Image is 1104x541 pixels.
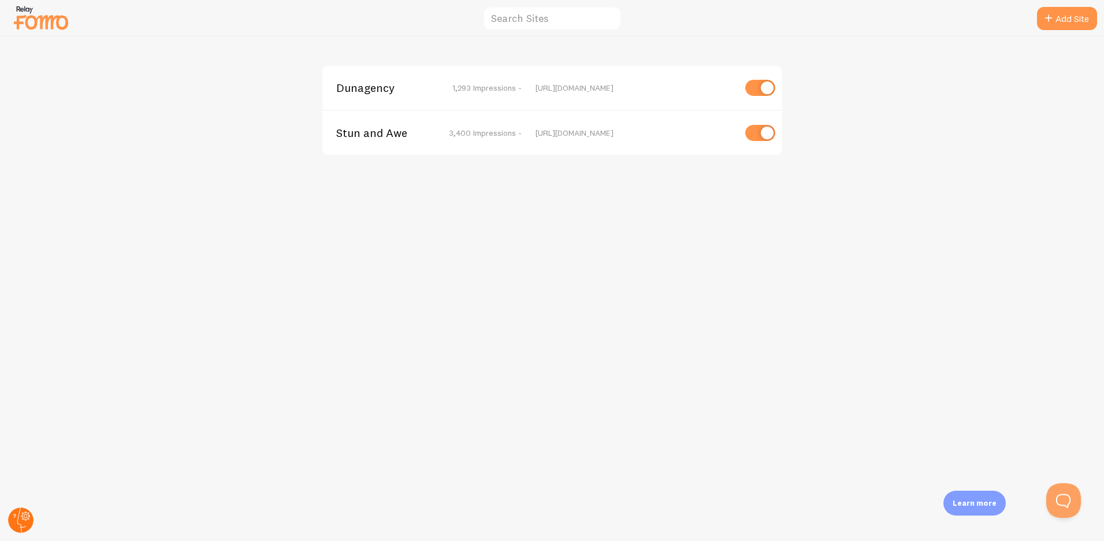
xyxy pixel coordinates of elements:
span: Dunagency [336,83,429,93]
span: 3,400 Impressions - [449,128,522,138]
div: [URL][DOMAIN_NAME] [536,83,735,93]
img: fomo-relay-logo-orange.svg [12,3,70,32]
span: 1,293 Impressions - [452,83,522,93]
div: [URL][DOMAIN_NAME] [536,128,735,138]
div: Learn more [943,491,1006,516]
iframe: Help Scout Beacon - Open [1046,483,1081,518]
span: Stun and Awe [336,128,429,138]
p: Learn more [953,498,997,509]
